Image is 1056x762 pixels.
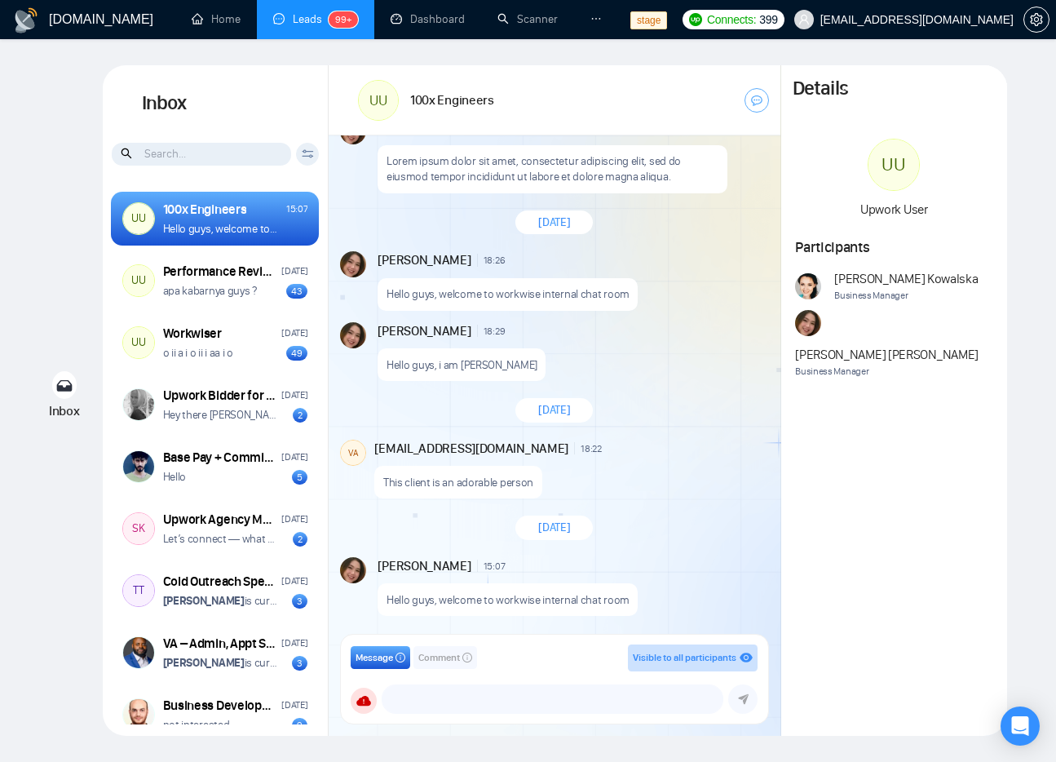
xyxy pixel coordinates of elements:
span: 399 [759,11,777,29]
div: 3 [292,656,307,671]
img: Andrian [340,251,366,277]
span: Inbox [49,403,80,419]
div: VA [341,441,365,465]
span: 18:22 [581,442,602,455]
div: Open Intercom Messenger [1001,707,1040,746]
span: [PERSON_NAME] [378,322,471,340]
span: [PERSON_NAME] [378,251,471,269]
div: UU [868,140,919,190]
p: apa kabarnya guys ? [163,283,257,299]
p: is currently restricted from this conversation [163,593,279,609]
div: [DATE] [281,326,307,341]
img: Andrian [340,557,366,583]
div: 49 [286,346,307,361]
p: Let’s connect — what times are you available [DATE] (US Pacific Time)? [163,531,279,547]
img: Andrian [340,322,366,348]
div: [DATE] [281,636,307,651]
img: Ellen Holmsten [123,389,154,420]
img: Taimoor Mansoor [123,451,154,482]
span: user [798,14,810,25]
p: o ii a i o ii i aa i o [163,345,233,361]
div: 2 [293,532,307,547]
a: dashboardDashboard [391,12,465,26]
span: [DATE] [538,215,570,230]
strong: [PERSON_NAME] [163,594,245,608]
div: [DATE] [281,450,307,465]
img: logo [13,7,39,33]
a: messageLeads99+ [273,12,358,26]
button: Messageinfo-circle [351,646,410,669]
div: [DATE] [281,512,307,527]
div: Base Pay + Commission Upwork Bidder for [GEOGRAPHIC_DATA] Profile [163,449,277,467]
p: This client is an adorable person [383,475,533,490]
span: 18:29 [484,325,506,338]
div: UU [123,265,154,296]
span: [PERSON_NAME] [PERSON_NAME] [795,346,979,364]
div: Workwiser [163,325,222,343]
p: is currently restricted from this conversation [163,655,279,671]
div: [DATE] [281,388,307,403]
a: setting [1023,13,1049,26]
p: Lorem ipsum dolor sit amet, consectetur adipiscing elit, sed do eiusmod tempor incididunt ut labo... [387,153,718,184]
div: Cold Outreach Specialist Needed for Lead Generation [163,573,277,591]
div: UU [359,81,398,120]
img: Adrien D [123,637,154,668]
div: UU [123,327,154,358]
div: 9 [292,718,307,733]
span: stage [630,11,667,29]
input: Search... [112,143,291,166]
span: Message [356,650,393,666]
span: Upwork User [860,202,928,217]
span: search [121,144,135,162]
h1: Inbox [103,65,328,142]
div: [DATE] [281,264,307,279]
sup: 99+ [329,11,358,28]
span: 18:26 [484,254,506,267]
span: [PERSON_NAME] Kowalska [834,270,978,288]
span: Comment [418,650,460,666]
div: Performance Review 123 [163,263,277,281]
a: searchScanner [497,12,558,26]
div: VA – Admin, Appt Setting & Warm Lead Generation (DON'T Apply if you want short term opportunity) [163,635,277,653]
img: Alaa Hilal [123,699,154,730]
span: Business Manager [834,288,978,303]
p: Hey there [PERSON_NAME], we are looking to send out 40 proposals the first 2 weeks. After the pro... [163,407,279,423]
span: Business Manager [795,364,979,379]
p: not interested [163,717,230,733]
img: upwork-logo.png [689,13,702,26]
img: Andrian Marsella [795,310,821,336]
strong: [PERSON_NAME] [163,656,245,670]
a: homeHome [192,12,241,26]
p: Hello guys, welcome to workwise internal chat room [163,221,279,237]
div: 43 [286,284,307,299]
span: [DATE] [538,520,570,535]
img: Agnieszka Kowalska [795,273,821,299]
span: eye [740,651,753,664]
div: Business Development Professional Needed for Commission-Based Role [163,697,277,715]
div: 3 [292,594,307,609]
span: info-circle [462,653,472,662]
button: setting [1023,7,1049,33]
h1: Participants [795,238,992,256]
span: Connects: [707,11,756,29]
span: info-circle [395,653,405,662]
span: ellipsis [590,13,602,24]
div: Upwork Agency Manager – Project Bidding & Promotion [163,511,277,529]
span: Visible to all participants [633,652,736,663]
span: [EMAIL_ADDRESS][DOMAIN_NAME] [374,440,568,458]
span: [DATE] [538,402,570,418]
h1: Details [793,77,848,101]
div: UU [123,203,154,234]
div: 100x Engineers [163,201,247,219]
div: [DATE] [281,698,307,713]
div: TT [123,575,154,606]
p: Hello guys, i am [PERSON_NAME] [387,357,537,373]
p: Hello guys, welcome to workwise internal chat room [387,286,630,302]
div: Upwork Bidder for Creative & High-Aesthetic Design Projects [163,387,277,405]
p: Hello [163,469,187,485]
p: Hello guys, welcome to workwise internal chat room [387,592,630,608]
span: [PERSON_NAME] [378,557,471,575]
div: 5 [292,470,307,485]
div: [DATE] [281,574,307,589]
span: 15:07 [484,560,506,573]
